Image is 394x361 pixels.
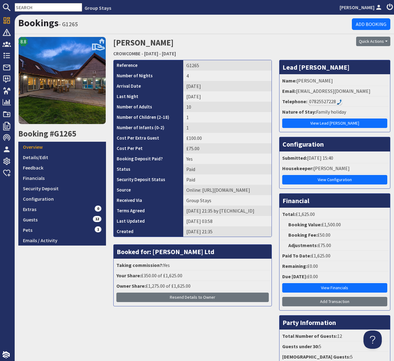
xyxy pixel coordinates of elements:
[18,204,106,214] a: Extras0
[356,37,390,46] button: Quick Actions
[281,230,389,240] li: £50.00
[282,343,319,349] strong: Guests under 30:
[2,351,10,359] img: staytech_i_w-64f4e8e9ee0a9c174fd5317b4b171b261742d2d393467e5bdba4413f4f884c10.svg
[18,194,106,204] a: Configuration
[116,262,163,268] strong: Taking commission?:
[183,195,272,206] td: Group Stays
[352,18,390,30] a: Add Booking
[113,37,296,58] h2: [PERSON_NAME]
[85,5,111,11] a: Group Stays
[281,261,389,272] li: £0.00
[114,195,183,206] th: Received Via
[183,206,272,216] td: [DATE] 21:35 by [TECHNICAL_ID]
[115,260,270,271] li: Yes
[114,133,183,143] th: Cost Per Extra Guest
[114,102,183,112] th: Number of Adults
[116,293,269,302] button: Resend Details to Owner
[281,76,389,86] li: [PERSON_NAME]
[18,142,106,152] a: Overview
[282,175,387,184] a: View Configuration
[281,220,389,230] li: £1,500.00
[93,216,101,222] span: 12
[281,153,389,163] li: [DATE] 15:40
[114,60,183,71] th: Reference
[281,341,389,352] li: 5
[114,174,183,185] th: Security Deposit Status
[363,330,382,349] iframe: Toggle Customer Support
[282,109,316,115] strong: Nature of Stay:
[281,163,389,174] li: [PERSON_NAME]
[18,173,106,183] a: Financials
[281,86,389,97] li: [EMAIL_ADDRESS][DOMAIN_NAME]
[183,112,272,122] td: 1
[18,214,106,225] a: Guests12
[288,242,318,248] strong: Adjustments:
[114,71,183,81] th: Number of Nights
[95,226,101,232] span: 1
[183,154,272,164] td: Yes
[114,154,183,164] th: Booking Deposit Paid?
[18,225,106,235] a: Pets1
[282,119,387,128] a: View Lead [PERSON_NAME]
[18,17,59,29] a: Bookings
[183,164,272,174] td: Paid
[114,245,272,259] h3: Booked for: [PERSON_NAME] Ltd
[183,102,272,112] td: 10
[114,226,183,237] th: Created
[114,185,183,195] th: Source
[282,354,350,360] strong: [DEMOGRAPHIC_DATA] Guests:
[281,107,389,117] li: Family holiday
[183,226,272,237] td: [DATE] 21:35
[288,221,322,228] strong: Booking Value:
[282,165,313,171] strong: Housekeeper:
[115,271,270,281] li: £350.00 of £1,625.00
[144,50,176,57] a: [DATE] - [DATE]
[281,331,389,341] li: 12
[183,60,272,71] td: G1265
[15,3,82,12] input: SEARCH
[170,294,215,300] span: Resend Details to Owner
[145,209,150,214] i: Agreements were checked at the time of signing booking terms:<br>- I AGREE to take out appropriat...
[340,4,383,11] a: [PERSON_NAME]
[183,122,272,133] td: 1
[183,185,272,195] td: Online: https://www.google.com/
[18,183,106,194] a: Security Deposit
[282,78,297,84] strong: Name:
[114,81,183,91] th: Arrival Date
[279,60,390,74] h3: Lead [PERSON_NAME]
[282,98,307,104] strong: Telephone:
[114,206,183,216] th: Terms Agreed
[18,37,106,124] img: CROWCOMBE's icon
[308,98,342,105] div: Call: 07825527228
[282,283,387,293] a: View Financials
[183,71,272,81] td: 4
[18,152,106,162] a: Details/Edit
[114,164,183,174] th: Status
[281,240,389,251] li: £75.00
[18,37,106,129] a: 8.8
[114,143,183,154] th: Cost Per Pet
[282,88,296,94] strong: Email:
[183,91,272,102] td: [DATE]
[116,272,141,279] strong: Your Share:
[59,20,78,28] small: - G1265
[288,232,317,238] strong: Booking Fee:
[141,50,143,57] span: -
[116,283,146,289] strong: Owner Share:
[115,281,270,291] li: £1,275.00 of £1,625.00
[279,137,390,151] h3: Configuration
[114,112,183,122] th: Number of Children (2-18)
[183,143,272,154] td: £75.00
[281,251,389,261] li: £1,625.00
[114,91,183,102] th: Last Night
[281,272,389,282] li: £0.00
[18,129,106,139] h2: Booking #G1265
[282,273,307,279] strong: Due [DATE]:
[18,235,106,246] a: Emails / Activity
[95,206,101,212] span: 0
[282,253,311,259] strong: Paid To Date:
[337,99,342,105] img: hfpfyWBK5wQHBAGPgDf9c6qAYOxxMAAAAASUVORK5CYII=
[183,216,272,226] td: [DATE] 03:58
[279,194,390,208] h3: Financial
[282,333,337,339] strong: Total Number of Guests:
